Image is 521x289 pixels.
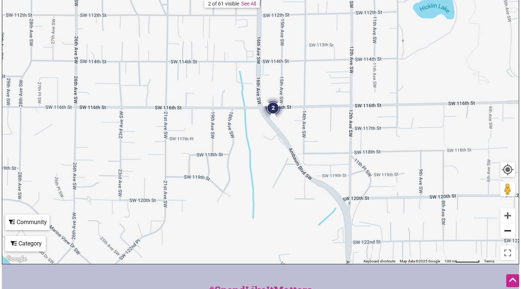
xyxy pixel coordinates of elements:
[500,245,515,261] button: Toggle fullscreen view
[500,223,515,238] button: Zoom out
[484,259,494,263] a: Terms
[400,259,440,263] span: Map data ©2025 Google
[4,254,28,264] img: Google
[500,182,515,196] button: Drag Pegman onto the map to open Street View
[6,215,49,229] div: Community
[4,254,28,264] a: Open this area in Google Maps (opens a new window)
[208,1,239,7] div: 2 of 61 visible
[241,1,256,7] a: See All
[364,259,395,264] button: Keyboard shortcuts
[5,215,50,230] div: Filter by Community
[259,94,287,122] div: 2
[445,259,455,263] span: 100 m
[500,162,515,177] button: Your Location
[5,236,46,251] div: Filter by category
[6,237,45,251] div: Category
[506,274,519,287] div: Scroll Back to Top
[500,208,515,223] button: Zoom in
[442,259,482,264] button: Map Scale: 100 m per 62 pixels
